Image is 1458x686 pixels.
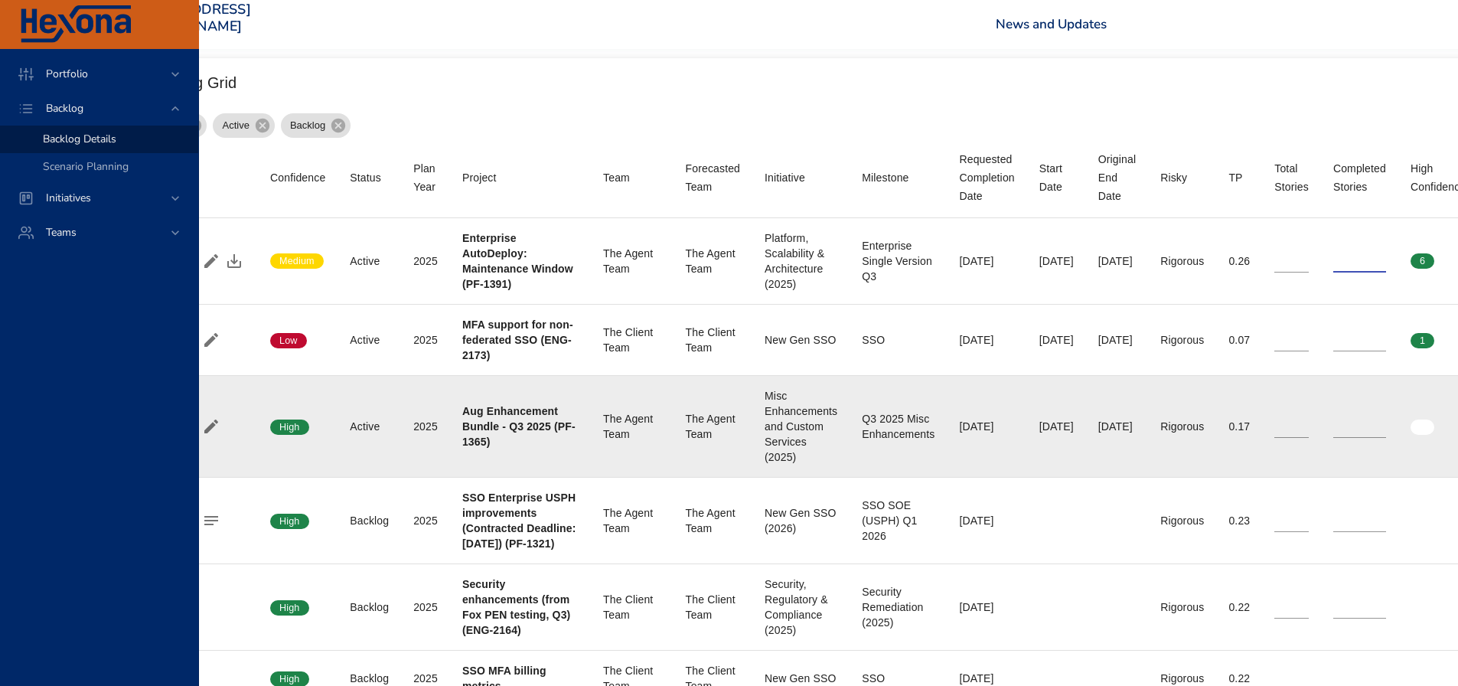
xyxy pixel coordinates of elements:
div: Sort [413,159,438,196]
div: Security Remediation (2025) [862,584,934,630]
b: Security enhancements (from Fox PEN testing, Q3) (ENG-2164) [462,578,570,636]
span: Risky [1160,168,1204,187]
span: High [270,420,309,434]
div: 0.22 [1228,671,1250,686]
span: Initiative [765,168,837,187]
span: High [270,514,309,528]
span: Active [213,118,258,133]
div: 2025 [413,419,438,434]
div: Security, Regulatory & Compliance (2025) [765,577,837,638]
span: Status [350,168,389,187]
div: [DATE] [1039,253,1074,269]
div: New Gen SSO (2026) [765,505,837,536]
div: Sort [1098,150,1136,205]
div: Initiative [765,168,805,187]
span: Medium [270,254,324,268]
div: The Agent Team [603,505,661,536]
div: The Client Team [603,592,661,622]
span: Project [462,168,579,187]
span: Plan Year [413,159,438,196]
div: Backlog [350,513,389,528]
div: The Agent Team [603,411,661,442]
div: 2025 [413,599,438,615]
div: 2025 [413,332,438,348]
div: Sort [1039,159,1074,196]
div: Total Stories [1274,159,1309,196]
div: [DATE] [1039,419,1074,434]
div: Project [462,168,497,187]
div: Sort [1228,168,1242,187]
span: Team [603,168,661,187]
div: The Agent Team [686,505,741,536]
div: Misc Enhancements and Custom Services (2025) [765,388,837,465]
div: Sort [350,168,381,187]
div: The Agent Team [603,246,661,276]
button: Edit Project Details [200,250,223,273]
div: Sort [1274,159,1309,196]
div: Sort [686,159,741,196]
span: Confidence [270,168,325,187]
span: Backlog Details [43,132,116,146]
span: 0 [1411,420,1434,434]
div: Sort [270,168,325,187]
span: Completed Stories [1333,159,1386,196]
button: Project Notes [200,509,223,532]
div: Milestone [862,168,908,187]
div: Rigorous [1160,332,1204,348]
div: Sort [1333,159,1386,196]
div: 0.17 [1228,419,1250,434]
button: Edit Project Details [200,328,223,351]
span: Teams [34,225,89,240]
b: MFA support for non-federated SSO (ENG-2173) [462,318,573,361]
div: [DATE] [959,253,1014,269]
div: 2025 [413,671,438,686]
img: Hexona [18,5,133,44]
div: TP [1228,168,1242,187]
div: 0.26 [1228,253,1250,269]
div: SSO SOE (USPH) Q1 2026 [862,498,934,544]
div: The Agent Team [686,246,741,276]
div: Sort [959,150,1014,205]
div: The Client Team [686,325,741,355]
div: Active [350,419,389,434]
div: [DATE] [959,599,1014,615]
span: Backlog [281,118,334,133]
div: [DATE] [959,419,1014,434]
span: Forecasted Team [686,159,741,196]
div: Rigorous [1160,671,1204,686]
div: [DATE] [1098,332,1136,348]
div: The Agent Team [686,411,741,442]
div: Status [350,168,381,187]
div: SSO [862,332,934,348]
div: The Client Team [603,325,661,355]
div: [DATE] [1039,332,1074,348]
div: 0.22 [1228,599,1250,615]
span: TP [1228,168,1250,187]
div: SSO [862,671,934,686]
div: 0.07 [1228,332,1250,348]
div: Q3 2025 Misc Enhancements [862,411,934,442]
span: 6 [1411,254,1434,268]
div: Enterprise Single Version Q3 [862,238,934,284]
span: High [270,601,309,615]
div: 2025 [413,513,438,528]
b: Enterprise AutoDeploy: Maintenance Window (PF-1391) [462,232,573,290]
div: Save In-Line Updates [223,250,246,273]
span: Requested Completion Date [959,150,1014,205]
button: Edit Project Details [200,415,223,438]
div: Active [350,253,389,269]
div: [DATE] [959,513,1014,528]
div: [DATE] [959,332,1014,348]
span: Milestone [862,168,934,187]
div: Sort [1160,168,1187,187]
div: Start Date [1039,159,1074,196]
span: Initiatives [34,191,103,205]
div: Sort [862,168,908,187]
div: Risky [1160,168,1187,187]
div: Backlog [350,599,389,615]
div: Original End Date [1098,150,1136,205]
span: Scenario Planning [43,159,129,174]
